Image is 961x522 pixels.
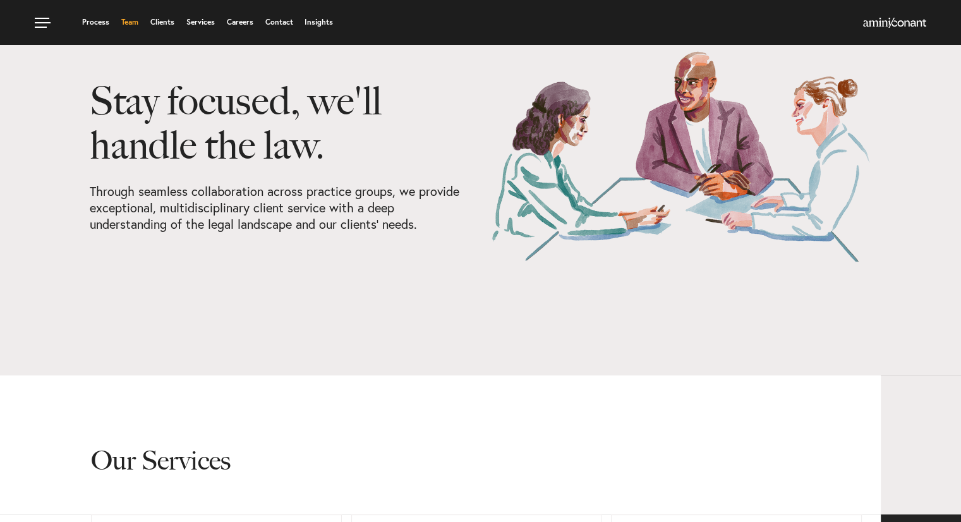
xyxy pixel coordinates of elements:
a: Home [863,18,926,28]
p: Through seamless collaboration across practice groups, we provide exceptional, multidisciplinary ... [90,183,471,233]
h2: Our Services [91,375,862,514]
a: Insights [305,18,333,26]
a: Careers [227,18,253,26]
a: Clients [150,18,174,26]
img: Amini & Conant [863,18,926,28]
a: Contact [265,18,293,26]
img: Our Services [490,51,872,262]
h1: Stay focused, we'll handle the law. [90,79,471,183]
a: Process [82,18,109,26]
a: Team [121,18,138,26]
a: Services [186,18,215,26]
